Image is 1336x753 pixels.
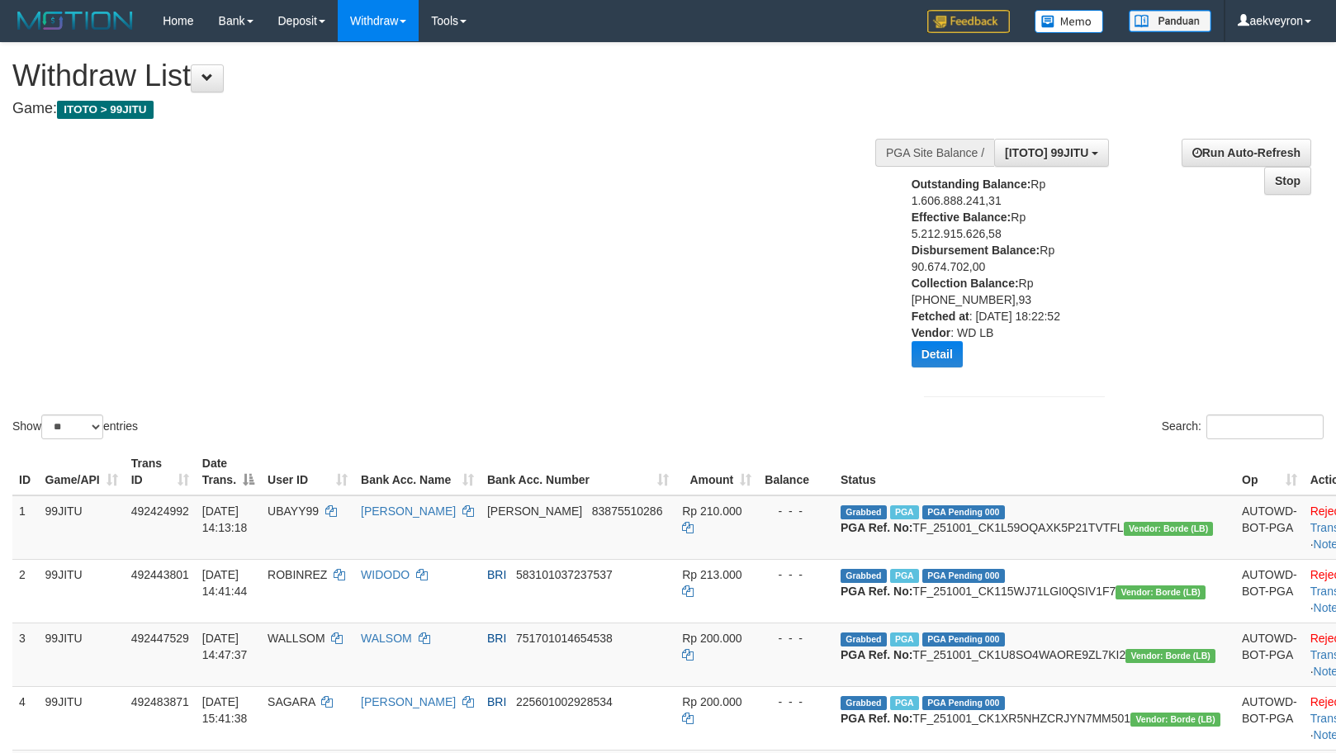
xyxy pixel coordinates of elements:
[131,568,189,581] span: 492443801
[1116,585,1206,599] span: Vendor URL: https://dashboard.q2checkout.com/secure
[682,695,741,708] span: Rp 200.000
[268,695,315,708] span: SAGARA
[516,632,613,645] span: Copy 751701014654538 to clipboard
[12,559,39,623] td: 2
[841,569,887,583] span: Grabbed
[516,695,613,708] span: Copy 225601002928534 to clipboard
[131,504,189,518] span: 492424992
[39,448,125,495] th: Game/API: activate to sort column ascending
[1235,686,1304,750] td: AUTOWD-BOT-PGA
[487,695,506,708] span: BRI
[765,566,827,583] div: - - -
[361,695,456,708] a: [PERSON_NAME]
[39,623,125,686] td: 99JITU
[125,448,196,495] th: Trans ID: activate to sort column ascending
[481,448,675,495] th: Bank Acc. Number: activate to sort column ascending
[592,504,663,518] span: Copy 83875510286 to clipboard
[922,632,1005,646] span: PGA Pending
[834,686,1235,750] td: TF_251001_CK1XR5NHZCRJYN7MM501
[841,712,912,725] b: PGA Ref. No:
[841,585,912,598] b: PGA Ref. No:
[1235,495,1304,560] td: AUTOWD-BOT-PGA
[12,414,138,439] label: Show entries
[682,568,741,581] span: Rp 213.000
[834,623,1235,686] td: TF_251001_CK1U8SO4WAORE9ZL7KI2
[890,569,919,583] span: Marked by aekjaguar
[875,139,994,167] div: PGA Site Balance /
[890,632,919,646] span: Marked by aekjaguar
[841,632,887,646] span: Grabbed
[922,505,1005,519] span: PGA Pending
[361,632,412,645] a: WALSOM
[912,176,1083,380] div: Rp 1.606.888.241,31 Rp 5.212.915.626,58 Rp 90.674.702,00 Rp [PHONE_NUMBER],93 : [DATE] 18:22:52 :...
[131,695,189,708] span: 492483871
[912,277,1019,290] b: Collection Balance:
[354,448,481,495] th: Bank Acc. Name: activate to sort column ascending
[890,696,919,710] span: Marked by aekjaguar
[202,504,248,534] span: [DATE] 14:13:18
[12,101,874,117] h4: Game:
[1235,559,1304,623] td: AUTOWD-BOT-PGA
[12,8,138,33] img: MOTION_logo.png
[261,448,354,495] th: User ID: activate to sort column ascending
[12,59,874,92] h1: Withdraw List
[682,504,741,518] span: Rp 210.000
[1124,522,1214,536] span: Vendor URL: https://dashboard.q2checkout.com/secure
[202,695,248,725] span: [DATE] 15:41:38
[268,568,327,581] span: ROBINREZ
[487,568,506,581] span: BRI
[841,648,912,661] b: PGA Ref. No:
[39,559,125,623] td: 99JITU
[202,568,248,598] span: [DATE] 14:41:44
[912,341,963,367] button: Detail
[196,448,261,495] th: Date Trans.: activate to sort column descending
[268,632,325,645] span: WALLSOM
[765,694,827,710] div: - - -
[12,448,39,495] th: ID
[1130,713,1220,727] span: Vendor URL: https://dashboard.q2checkout.com/secure
[487,504,582,518] span: [PERSON_NAME]
[516,568,613,581] span: Copy 583101037237537 to clipboard
[1005,146,1088,159] span: [ITOTO] 99JITU
[765,503,827,519] div: - - -
[912,178,1031,191] b: Outstanding Balance:
[765,630,827,646] div: - - -
[1235,448,1304,495] th: Op: activate to sort column ascending
[912,244,1040,257] b: Disbursement Balance:
[912,211,1011,224] b: Effective Balance:
[1264,167,1311,195] a: Stop
[57,101,154,119] span: ITOTO > 99JITU
[834,448,1235,495] th: Status
[39,686,125,750] td: 99JITU
[682,632,741,645] span: Rp 200.000
[834,495,1235,560] td: TF_251001_CK1L59OQAXK5P21TVTFL
[1125,649,1215,663] span: Vendor URL: https://dashboard.q2checkout.com/secure
[675,448,758,495] th: Amount: activate to sort column ascending
[361,568,410,581] a: WIDODO
[1182,139,1311,167] a: Run Auto-Refresh
[41,414,103,439] select: Showentries
[12,623,39,686] td: 3
[841,521,912,534] b: PGA Ref. No:
[1206,414,1324,439] input: Search:
[1235,623,1304,686] td: AUTOWD-BOT-PGA
[12,495,39,560] td: 1
[268,504,319,518] span: UBAYY99
[202,632,248,661] span: [DATE] 14:47:37
[834,559,1235,623] td: TF_251001_CK115WJ71LGI0QSIV1F7
[927,10,1010,33] img: Feedback.jpg
[361,504,456,518] a: [PERSON_NAME]
[922,696,1005,710] span: PGA Pending
[841,505,887,519] span: Grabbed
[487,632,506,645] span: BRI
[912,326,950,339] b: Vendor
[994,139,1109,167] button: [ITOTO] 99JITU
[890,505,919,519] span: Marked by aekjaguar
[39,495,125,560] td: 99JITU
[1129,10,1211,32] img: panduan.png
[1035,10,1104,33] img: Button%20Memo.svg
[912,310,969,323] b: Fetched at
[131,632,189,645] span: 492447529
[1162,414,1324,439] label: Search:
[758,448,834,495] th: Balance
